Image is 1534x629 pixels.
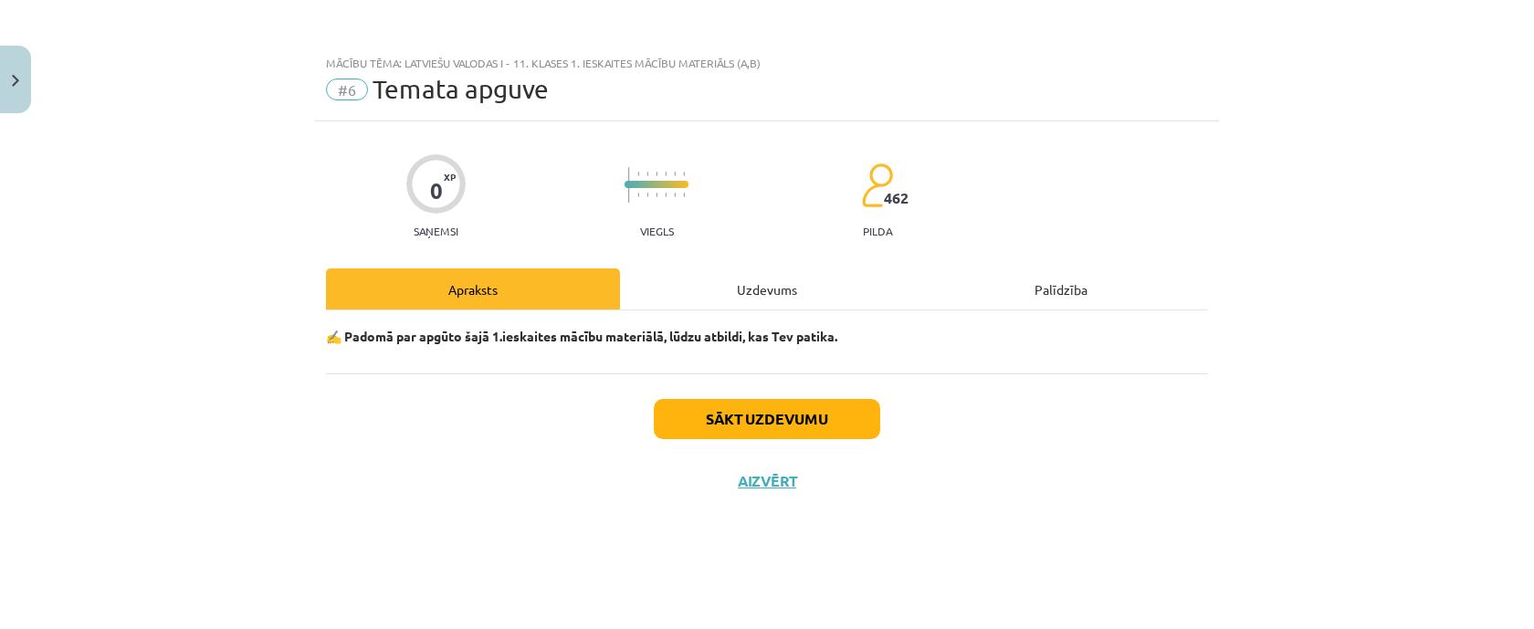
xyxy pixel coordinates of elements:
img: icon-short-line-57e1e144782c952c97e751825c79c345078a6d821885a25fce030b3d8c18986b.svg [646,193,648,197]
span: 462 [884,190,909,206]
button: Aizvērt [732,472,802,490]
div: 0 [430,178,443,204]
img: icon-short-line-57e1e144782c952c97e751825c79c345078a6d821885a25fce030b3d8c18986b.svg [656,172,657,176]
div: Apraksts [326,268,620,309]
span: XP [444,172,456,182]
img: icon-short-line-57e1e144782c952c97e751825c79c345078a6d821885a25fce030b3d8c18986b.svg [656,193,657,197]
img: icon-short-line-57e1e144782c952c97e751825c79c345078a6d821885a25fce030b3d8c18986b.svg [646,172,648,176]
div: Mācību tēma: Latviešu valodas i - 11. klases 1. ieskaites mācību materiāls (a,b) [326,57,1208,69]
span: #6 [326,79,368,100]
img: icon-short-line-57e1e144782c952c97e751825c79c345078a6d821885a25fce030b3d8c18986b.svg [683,193,685,197]
div: Palīdzība [914,268,1208,309]
p: pilda [863,225,892,237]
span: Temata apguve [373,74,549,104]
strong: ✍️ Padomā par apgūto šajā 1.ieskaites mācību materiālā, lūdzu atbildi, kas Tev patika. [326,328,837,344]
img: icon-short-line-57e1e144782c952c97e751825c79c345078a6d821885a25fce030b3d8c18986b.svg [665,172,667,176]
img: icon-short-line-57e1e144782c952c97e751825c79c345078a6d821885a25fce030b3d8c18986b.svg [683,172,685,176]
img: icon-short-line-57e1e144782c952c97e751825c79c345078a6d821885a25fce030b3d8c18986b.svg [637,172,639,176]
img: icon-short-line-57e1e144782c952c97e751825c79c345078a6d821885a25fce030b3d8c18986b.svg [637,193,639,197]
img: icon-close-lesson-0947bae3869378f0d4975bcd49f059093ad1ed9edebbc8119c70593378902aed.svg [12,75,19,87]
img: students-c634bb4e5e11cddfef0936a35e636f08e4e9abd3cc4e673bd6f9a4125e45ecb1.svg [861,162,893,208]
img: icon-long-line-d9ea69661e0d244f92f715978eff75569469978d946b2353a9bb055b3ed8787d.svg [628,167,630,203]
div: Uzdevums [620,268,914,309]
p: Viegls [640,225,674,237]
img: icon-short-line-57e1e144782c952c97e751825c79c345078a6d821885a25fce030b3d8c18986b.svg [674,172,676,176]
button: Sākt uzdevumu [654,399,880,439]
img: icon-short-line-57e1e144782c952c97e751825c79c345078a6d821885a25fce030b3d8c18986b.svg [665,193,667,197]
img: icon-short-line-57e1e144782c952c97e751825c79c345078a6d821885a25fce030b3d8c18986b.svg [674,193,676,197]
p: Saņemsi [406,225,466,237]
